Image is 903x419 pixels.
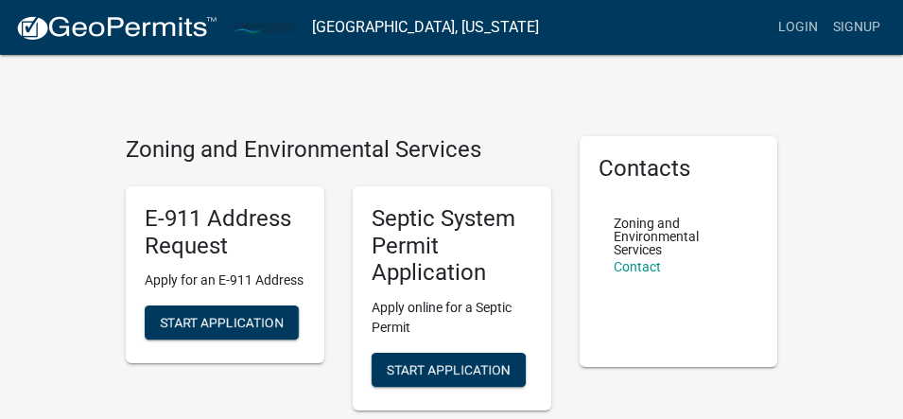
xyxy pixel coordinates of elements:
[614,259,661,274] a: Contact
[145,306,299,340] button: Start Application
[312,11,539,44] a: [GEOGRAPHIC_DATA], [US_STATE]
[126,136,551,164] h4: Zoning and Environmental Services
[614,217,744,256] p: Zoning and Environmental Services
[160,315,284,330] span: Start Application
[599,155,759,183] h5: Contacts
[233,14,297,40] img: Carlton County, Minnesota
[771,9,825,45] a: Login
[372,353,526,387] button: Start Application
[372,298,532,338] p: Apply online for a Septic Permit
[825,9,888,45] a: Signup
[372,205,532,287] h5: Septic System Permit Application
[387,362,511,377] span: Start Application
[145,271,305,290] p: Apply for an E-911 Address
[145,205,305,260] h5: E-911 Address Request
